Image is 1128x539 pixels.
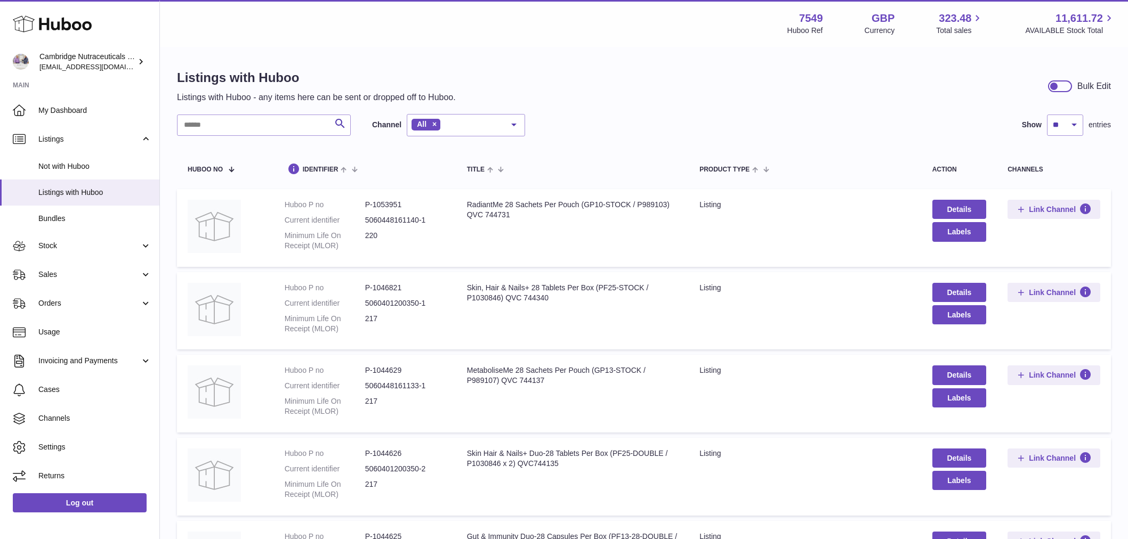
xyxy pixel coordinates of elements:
[467,448,678,469] div: Skin Hair & Nails+ Duo-28 Tablets Per Box (PF25-DOUBLE / P1030846 x 2) QVC744135
[285,314,365,334] dt: Minimum Life On Receipt (MLOR)
[365,381,446,391] dd: 5060448161133-1
[787,26,823,36] div: Huboo Ref
[285,283,365,293] dt: Huboo P no
[1056,11,1103,26] span: 11,611.72
[177,69,456,86] h1: Listings with Huboo
[865,26,895,36] div: Currency
[38,442,151,452] span: Settings
[936,26,984,36] span: Total sales
[932,305,987,324] button: Labels
[285,464,365,474] dt: Current identifier
[467,365,678,386] div: MetaboliseMe 28 Sachets Per Pouch (GP13-STOCK / P989107) QVC 744137
[1029,370,1076,380] span: Link Channel
[1008,200,1100,219] button: Link Channel
[1025,26,1115,36] span: AVAILABLE Stock Total
[365,231,446,251] dd: 220
[936,11,984,36] a: 323.48 Total sales
[365,200,446,210] dd: P-1053951
[932,283,987,302] a: Details
[38,385,151,395] span: Cases
[932,365,987,385] a: Details
[188,365,241,419] img: MetaboliseMe 28 Sachets Per Pouch (GP13-STOCK / P989107) QVC 744137
[38,241,140,251] span: Stock
[303,166,339,173] span: identifier
[1008,283,1100,302] button: Link Channel
[467,200,678,220] div: RadiantMe 28 Sachets Per Pouch (GP10-STOCK / P989103) QVC 744731
[38,161,151,171] span: Not with Huboo
[467,283,678,303] div: Skin, Hair & Nails+ 28 Tablets Per Box (PF25-STOCK / P1030846) QVC 744340
[417,120,426,128] span: All
[38,105,151,116] span: My Dashboard
[285,231,365,251] dt: Minimum Life On Receipt (MLOR)
[13,54,29,70] img: qvc@camnutra.com
[365,298,446,308] dd: 5060401200350-1
[365,283,446,293] dd: P-1046821
[932,222,987,241] button: Labels
[177,92,456,103] p: Listings with Huboo - any items here can be sent or dropped off to Huboo.
[932,388,987,407] button: Labels
[1022,120,1042,130] label: Show
[467,166,485,173] span: title
[39,62,157,71] span: [EMAIL_ADDRESS][DOMAIN_NAME]
[285,365,365,375] dt: Huboo P no
[932,448,987,468] a: Details
[365,365,446,375] dd: P-1044629
[799,11,823,26] strong: 7549
[699,448,911,459] div: listing
[1025,11,1115,36] a: 11,611.72 AVAILABLE Stock Total
[38,298,140,308] span: Orders
[38,327,151,337] span: Usage
[365,479,446,500] dd: 217
[285,448,365,459] dt: Huboo P no
[1008,365,1100,385] button: Link Channel
[39,52,135,72] div: Cambridge Nutraceuticals Ltd
[932,471,987,490] button: Labels
[38,187,151,198] span: Listings with Huboo
[1077,80,1111,92] div: Bulk Edit
[699,283,911,293] div: listing
[932,200,987,219] a: Details
[188,283,241,336] img: Skin, Hair & Nails+ 28 Tablets Per Box (PF25-STOCK / P1030846) QVC 744340
[38,269,140,280] span: Sales
[1029,453,1076,463] span: Link Channel
[932,166,987,173] div: action
[38,134,140,144] span: Listings
[188,448,241,502] img: Skin Hair & Nails+ Duo-28 Tablets Per Box (PF25-DOUBLE / P1030846 x 2) QVC744135
[38,356,140,366] span: Invoicing and Payments
[1008,166,1100,173] div: channels
[188,166,223,173] span: Huboo no
[285,298,365,308] dt: Current identifier
[38,471,151,481] span: Returns
[365,464,446,474] dd: 5060401200350-2
[1029,288,1076,297] span: Link Channel
[285,215,365,225] dt: Current identifier
[365,396,446,416] dd: 217
[188,200,241,253] img: RadiantMe 28 Sachets Per Pouch (GP10-STOCK / P989103) QVC 744731
[699,200,911,210] div: listing
[1029,205,1076,214] span: Link Channel
[939,11,971,26] span: 323.48
[372,120,401,130] label: Channel
[365,448,446,459] dd: P-1044626
[1089,120,1111,130] span: entries
[1008,448,1100,468] button: Link Channel
[13,493,147,512] a: Log out
[285,396,365,416] dt: Minimum Life On Receipt (MLOR)
[699,166,750,173] span: Product Type
[365,215,446,225] dd: 5060448161140-1
[365,314,446,334] dd: 217
[285,200,365,210] dt: Huboo P no
[38,413,151,423] span: Channels
[38,214,151,224] span: Bundles
[872,11,895,26] strong: GBP
[699,365,911,375] div: listing
[285,381,365,391] dt: Current identifier
[285,479,365,500] dt: Minimum Life On Receipt (MLOR)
